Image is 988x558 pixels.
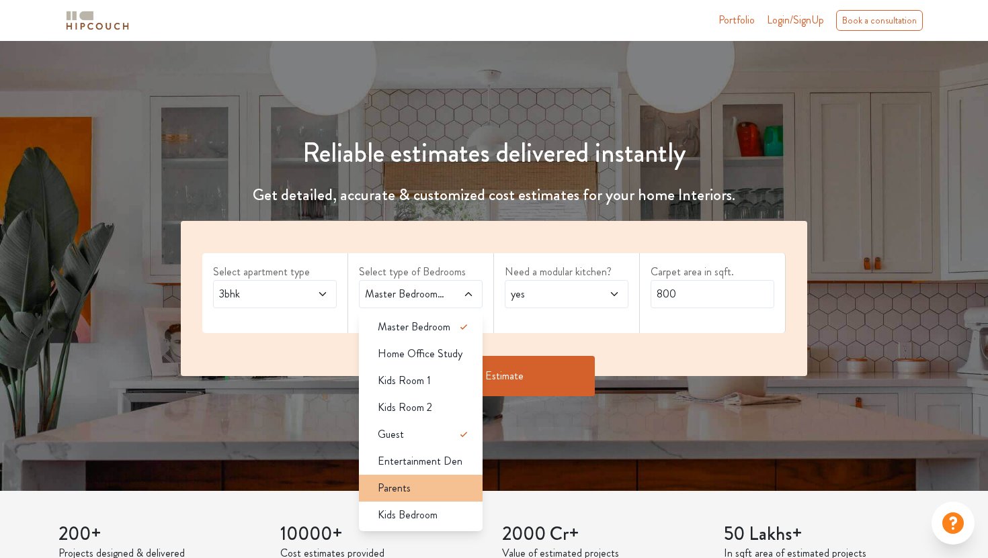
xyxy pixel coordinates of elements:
[718,12,755,28] a: Portfolio
[378,346,462,362] span: Home Office Study
[378,373,431,389] span: Kids Room 1
[362,286,446,302] span: Master Bedroom,Guest
[359,308,483,322] div: select 1 more room(s)
[359,264,483,280] label: Select type of Bedrooms
[378,400,432,416] span: Kids Room 2
[216,286,300,302] span: 3bhk
[378,480,411,496] span: Parents
[651,264,774,280] label: Carpet area in sqft.
[836,10,923,31] div: Book a consultation
[173,185,815,205] h4: Get detailed, accurate & customized cost estimates for your home Interiors.
[724,523,930,546] h3: 50 Lakhs+
[508,286,592,302] span: yes
[378,453,462,469] span: Entertainment Den
[58,523,264,546] h3: 200+
[767,12,824,28] span: Login/SignUp
[505,264,628,280] label: Need a modular kitchen?
[378,319,450,335] span: Master Bedroom
[280,523,486,546] h3: 10000+
[378,426,404,443] span: Guest
[213,264,337,280] label: Select apartment type
[651,280,774,308] input: Enter area sqft
[64,5,131,36] span: logo-horizontal.svg
[502,523,708,546] h3: 2000 Cr+
[64,9,131,32] img: logo-horizontal.svg
[173,137,815,169] h1: Reliable estimates delivered instantly
[378,507,438,523] span: Kids Bedroom
[393,356,595,396] button: Get Estimate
